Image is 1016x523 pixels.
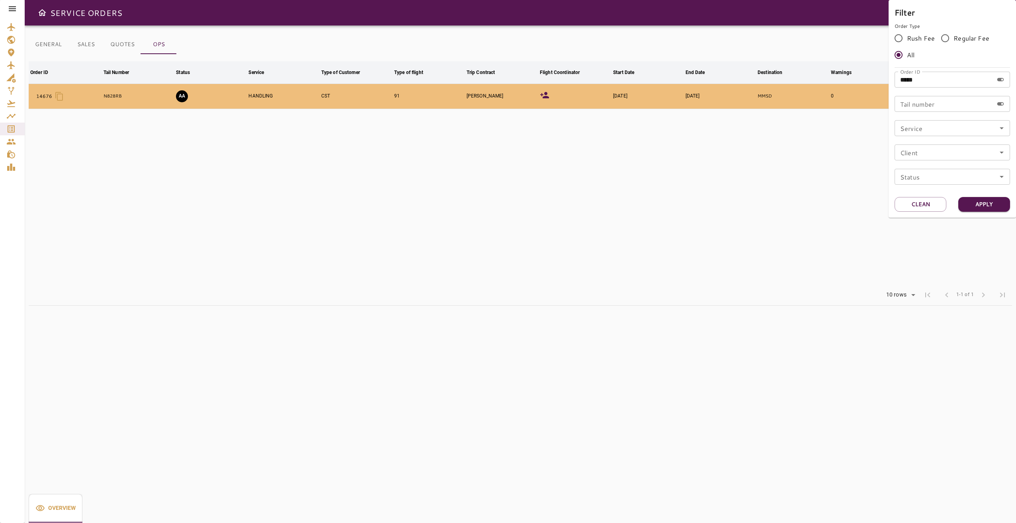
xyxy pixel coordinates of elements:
[996,147,1007,158] button: Open
[958,197,1010,212] button: Apply
[900,68,920,75] label: Order ID
[895,6,1010,19] h6: Filter
[953,33,989,43] span: Regular Fee
[895,197,946,212] button: Clean
[895,23,1010,30] p: Order Type
[907,50,914,60] span: All
[996,123,1007,134] button: Open
[996,171,1007,182] button: Open
[895,30,1010,63] div: rushFeeOrder
[907,33,935,43] span: Rush Fee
